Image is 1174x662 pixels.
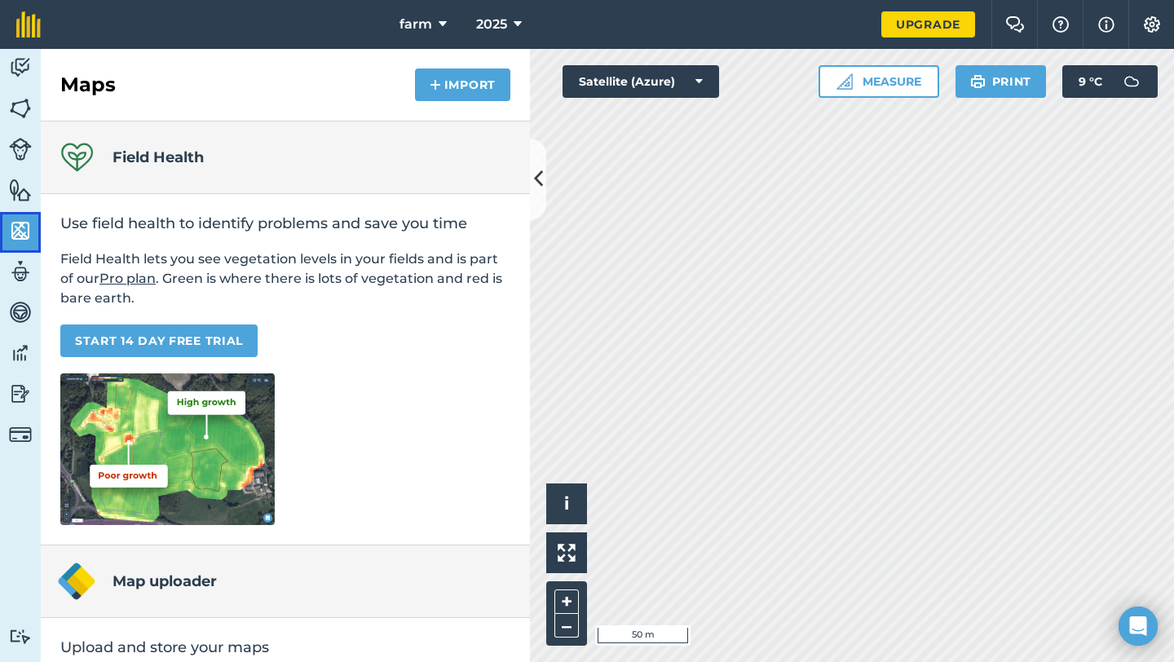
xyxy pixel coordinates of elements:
[564,493,569,514] span: i
[554,614,579,638] button: –
[1079,65,1102,98] span: 9 ° C
[956,65,1047,98] button: Print
[9,341,32,365] img: svg+xml;base64,PD94bWwgdmVyc2lvbj0iMS4wIiBlbmNvZGluZz0idXRmLTgiPz4KPCEtLSBHZW5lcmF0b3I6IEFkb2JlIE...
[563,65,719,98] button: Satellite (Azure)
[1098,15,1114,34] img: svg+xml;base64,PHN2ZyB4bWxucz0iaHR0cDovL3d3dy53My5vcmcvMjAwMC9zdmciIHdpZHRoPSIxNyIgaGVpZ2h0PSIxNy...
[1062,65,1158,98] button: 9 °C
[60,324,258,357] a: START 14 DAY FREE TRIAL
[554,589,579,614] button: +
[1142,16,1162,33] img: A cog icon
[9,96,32,121] img: svg+xml;base64,PHN2ZyB4bWxucz0iaHR0cDovL3d3dy53My5vcmcvMjAwMC9zdmciIHdpZHRoPSI1NiIgaGVpZ2h0PSI2MC...
[1005,16,1025,33] img: Two speech bubbles overlapping with the left bubble in the forefront
[399,15,432,34] span: farm
[9,178,32,202] img: svg+xml;base64,PHN2ZyB4bWxucz0iaHR0cDovL3d3dy53My5vcmcvMjAwMC9zdmciIHdpZHRoPSI1NiIgaGVpZ2h0PSI2MC...
[881,11,975,38] a: Upgrade
[9,138,32,161] img: svg+xml;base64,PD94bWwgdmVyc2lvbj0iMS4wIiBlbmNvZGluZz0idXRmLTgiPz4KPCEtLSBHZW5lcmF0b3I6IEFkb2JlIE...
[819,65,939,98] button: Measure
[16,11,41,38] img: fieldmargin Logo
[1051,16,1070,33] img: A question mark icon
[558,544,576,562] img: Four arrows, one pointing top left, one top right, one bottom right and the last bottom left
[546,483,587,524] button: i
[9,629,32,644] img: svg+xml;base64,PD94bWwgdmVyc2lvbj0iMS4wIiBlbmNvZGluZz0idXRmLTgiPz4KPCEtLSBHZW5lcmF0b3I6IEFkb2JlIE...
[60,249,510,308] p: Field Health lets you see vegetation levels in your fields and is part of our . Green is where th...
[836,73,853,90] img: Ruler icon
[9,382,32,406] img: svg+xml;base64,PD94bWwgdmVyc2lvbj0iMS4wIiBlbmNvZGluZz0idXRmLTgiPz4KPCEtLSBHZW5lcmF0b3I6IEFkb2JlIE...
[430,75,441,95] img: svg+xml;base64,PHN2ZyB4bWxucz0iaHR0cDovL3d3dy53My5vcmcvMjAwMC9zdmciIHdpZHRoPSIxNCIgaGVpZ2h0PSIyNC...
[60,214,510,233] h2: Use field health to identify problems and save you time
[60,72,116,98] h2: Maps
[113,570,217,593] h4: Map uploader
[1115,65,1148,98] img: svg+xml;base64,PD94bWwgdmVyc2lvbj0iMS4wIiBlbmNvZGluZz0idXRmLTgiPz4KPCEtLSBHZW5lcmF0b3I6IEFkb2JlIE...
[9,300,32,324] img: svg+xml;base64,PD94bWwgdmVyc2lvbj0iMS4wIiBlbmNvZGluZz0idXRmLTgiPz4KPCEtLSBHZW5lcmF0b3I6IEFkb2JlIE...
[9,218,32,243] img: svg+xml;base64,PHN2ZyB4bWxucz0iaHR0cDovL3d3dy53My5vcmcvMjAwMC9zdmciIHdpZHRoPSI1NiIgaGVpZ2h0PSI2MC...
[9,55,32,80] img: svg+xml;base64,PD94bWwgdmVyc2lvbj0iMS4wIiBlbmNvZGluZz0idXRmLTgiPz4KPCEtLSBHZW5lcmF0b3I6IEFkb2JlIE...
[99,271,156,286] a: Pro plan
[57,562,96,601] img: Map uploader logo
[9,423,32,446] img: svg+xml;base64,PD94bWwgdmVyc2lvbj0iMS4wIiBlbmNvZGluZz0idXRmLTgiPz4KPCEtLSBHZW5lcmF0b3I6IEFkb2JlIE...
[60,638,510,657] h2: Upload and store your maps
[9,259,32,284] img: svg+xml;base64,PD94bWwgdmVyc2lvbj0iMS4wIiBlbmNvZGluZz0idXRmLTgiPz4KPCEtLSBHZW5lcmF0b3I6IEFkb2JlIE...
[415,68,510,101] button: Import
[476,15,507,34] span: 2025
[1119,607,1158,646] div: Open Intercom Messenger
[970,72,986,91] img: svg+xml;base64,PHN2ZyB4bWxucz0iaHR0cDovL3d3dy53My5vcmcvMjAwMC9zdmciIHdpZHRoPSIxOSIgaGVpZ2h0PSIyNC...
[113,146,204,169] h4: Field Health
